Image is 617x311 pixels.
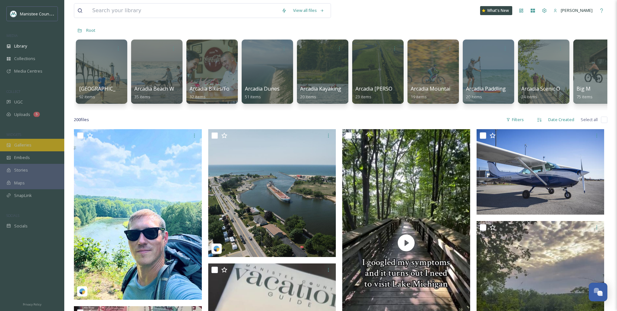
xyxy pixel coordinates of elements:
span: Arcadia Beach With Dog [134,85,192,92]
span: 24 items [521,94,537,100]
button: Open Chat [589,283,607,301]
a: Arcadia Paddling20 items [466,86,506,100]
span: Arcadia [PERSON_NAME] Nature Preserve [355,85,457,92]
span: Arcadia Paddling [466,85,506,92]
span: Select all [581,117,598,123]
span: Arcadia Mountain Biking [411,85,470,92]
div: Date Created [545,113,577,126]
span: 32 items [190,94,206,100]
a: View all files [290,4,327,17]
span: COLLECT [6,89,20,94]
span: Arcadia Kayaking [300,85,341,92]
span: SnapLink [14,192,32,199]
span: Big M [577,85,591,92]
span: Maps [14,180,25,186]
a: Big M75 items [577,86,593,100]
span: UGC [14,99,23,105]
a: Arcadia Kayaking20 items [300,86,341,100]
span: 23 items [355,94,371,100]
span: Root [86,27,95,33]
img: jeffschemansky-5350373.jpg [74,129,202,299]
span: Uploads [14,111,30,118]
span: 92 items [79,94,95,100]
span: Privacy Policy [23,302,41,307]
a: Root [86,26,95,34]
img: manisteetourism-5288902.jpg [208,129,336,257]
span: 20 items [466,94,482,100]
span: 35 items [134,94,150,100]
span: 51 items [245,94,261,100]
a: Arcadia Dunes51 items [245,86,280,100]
img: snapsea-logo.png [79,288,85,295]
a: [GEOGRAPHIC_DATA]92 items [79,86,131,100]
span: SOCIALS [6,213,19,218]
span: MEDIA [6,33,18,38]
span: Manistee County Tourism [20,11,69,17]
img: snapsea-logo.png [213,245,220,252]
span: [PERSON_NAME] [561,7,593,13]
span: WIDGETS [6,132,21,137]
a: Arcadia Beach With Dog35 items [134,86,192,100]
span: Library [14,43,27,49]
span: [GEOGRAPHIC_DATA] [79,85,131,92]
a: Arcadia [PERSON_NAME] Nature Preserve23 items [355,86,457,100]
img: ManisteeFall-53033.jpg [477,129,604,215]
a: Arcadia Mountain Biking19 items [411,86,470,100]
span: 19 items [411,94,427,100]
div: Filters [503,113,527,126]
span: Arcadia Dunes [245,85,280,92]
span: Collections [14,56,35,62]
span: 20 items [300,94,316,100]
span: Arcadia Bikes/Food [190,85,236,92]
span: 200 file s [74,117,89,123]
a: [PERSON_NAME] [550,4,596,17]
a: What's New [480,6,512,15]
span: Stories [14,167,28,173]
span: 75 items [577,94,593,100]
span: Arcadia Scenic Overlook [521,85,578,92]
input: Search your library [89,4,278,18]
a: Arcadia Bikes/Food32 items [190,86,236,100]
span: Media Centres [14,68,42,74]
span: Socials [14,223,28,229]
span: Galleries [14,142,31,148]
img: logo.jpeg [10,11,17,17]
a: Arcadia Scenic Overlook24 items [521,86,578,100]
a: Privacy Policy [23,300,41,308]
div: 5 [33,112,40,117]
span: Embeds [14,155,30,161]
